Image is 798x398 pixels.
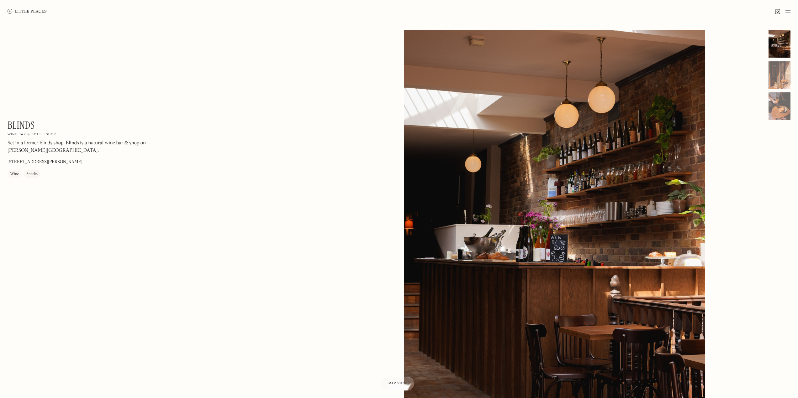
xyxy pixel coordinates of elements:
div: Wine [10,171,19,178]
h2: Wine bar & bottleshop [8,133,56,137]
span: Map view [388,382,407,385]
p: Set in a former blinds shop, Blinds is a natural wine bar & shop on [PERSON_NAME][GEOGRAPHIC_DATA]. [8,140,177,155]
h1: Blinds [8,119,35,131]
div: Snacks [26,171,38,178]
p: [STREET_ADDRESS][PERSON_NAME] [8,159,82,166]
a: Map view [381,377,414,390]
